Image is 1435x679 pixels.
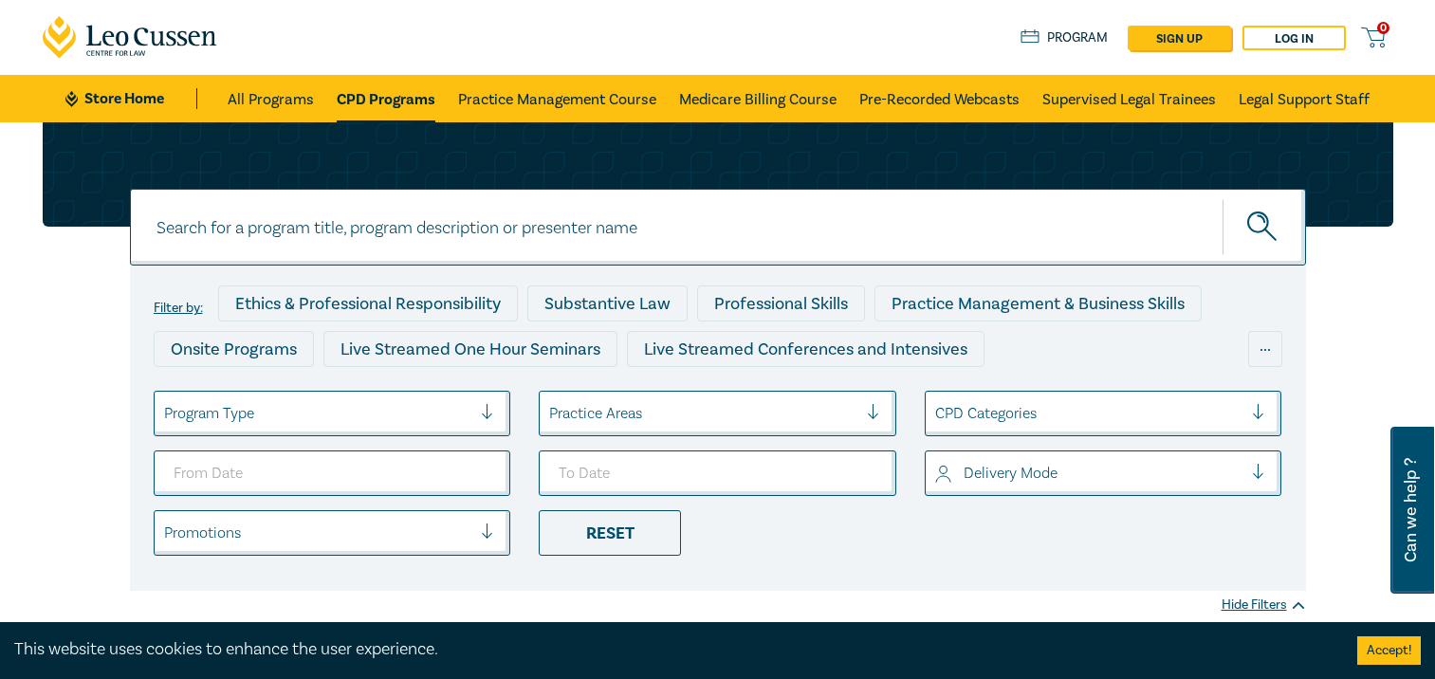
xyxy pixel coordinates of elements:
[228,75,314,122] a: All Programs
[464,376,682,413] div: Pre-Recorded Webcasts
[1042,75,1216,122] a: Supervised Legal Trainees
[130,189,1306,266] input: Search for a program title, program description or presenter name
[549,403,553,424] input: select
[337,75,435,122] a: CPD Programs
[539,450,896,496] input: To Date
[691,376,899,413] div: 10 CPD Point Packages
[859,75,1020,122] a: Pre-Recorded Webcasts
[1021,28,1109,48] a: Program
[1248,331,1282,367] div: ...
[154,301,203,316] label: Filter by:
[1239,75,1370,122] a: Legal Support Staff
[1242,26,1346,50] a: Log in
[14,637,1329,662] div: This website uses cookies to enhance the user experience.
[164,523,168,543] input: select
[697,285,865,321] div: Professional Skills
[154,450,511,496] input: From Date
[935,403,939,424] input: select
[527,285,688,321] div: Substantive Law
[1222,596,1306,615] div: Hide Filters
[458,75,656,122] a: Practice Management Course
[218,285,518,321] div: Ethics & Professional Responsibility
[874,285,1202,321] div: Practice Management & Business Skills
[1402,438,1420,582] span: Can we help ?
[1128,26,1231,50] a: sign up
[679,75,837,122] a: Medicare Billing Course
[154,376,454,413] div: Live Streamed Practical Workshops
[1377,22,1389,34] span: 0
[935,463,939,484] input: select
[323,331,617,367] div: Live Streamed One Hour Seminars
[164,403,168,424] input: select
[627,331,984,367] div: Live Streamed Conferences and Intensives
[65,88,197,109] a: Store Home
[1357,636,1421,665] button: Accept cookies
[909,376,1083,413] div: National Programs
[154,331,314,367] div: Onsite Programs
[539,510,681,556] div: Reset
